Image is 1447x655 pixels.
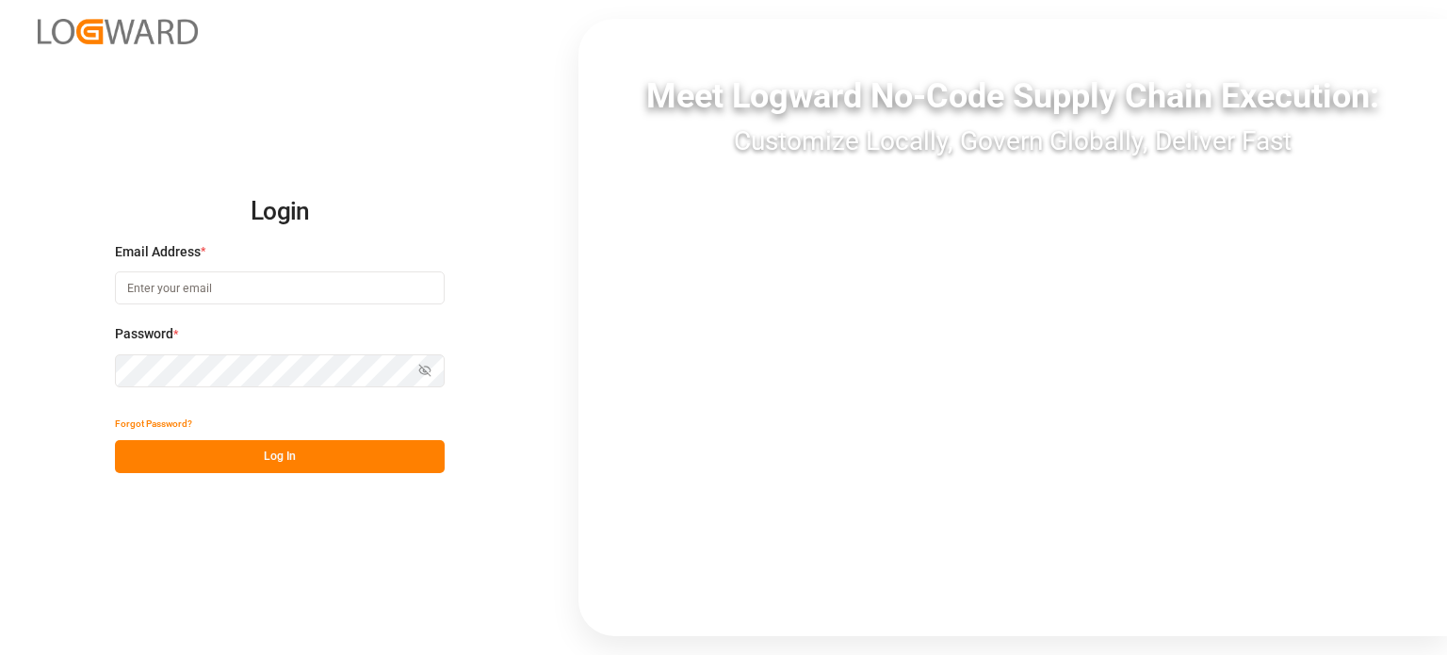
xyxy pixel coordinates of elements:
[115,182,445,242] h2: Login
[38,19,198,44] img: Logward_new_orange.png
[578,122,1447,161] div: Customize Locally, Govern Globally, Deliver Fast
[115,324,173,344] span: Password
[578,71,1447,122] div: Meet Logward No-Code Supply Chain Execution:
[115,440,445,473] button: Log In
[115,407,192,440] button: Forgot Password?
[115,271,445,304] input: Enter your email
[115,242,201,262] span: Email Address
